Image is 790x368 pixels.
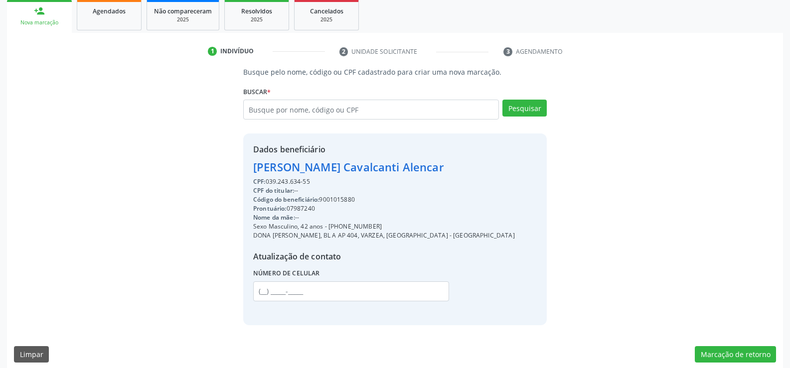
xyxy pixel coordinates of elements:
[253,281,450,301] input: (__) _____-_____
[253,177,515,186] div: 039.243.634-55
[14,19,65,26] div: Nova marcação
[243,84,271,100] label: Buscar
[253,204,287,213] span: Prontuário:
[253,231,515,240] div: DONA [PERSON_NAME], BL A AP 404, VARZEA, [GEOGRAPHIC_DATA] - [GEOGRAPHIC_DATA]
[243,100,499,120] input: Busque por nome, código ou CPF
[310,7,343,15] span: Cancelados
[241,7,272,15] span: Resolvidos
[93,7,126,15] span: Agendados
[154,7,212,15] span: Não compareceram
[253,195,319,204] span: Código do beneficiário:
[253,177,266,186] span: CPF:
[34,5,45,16] div: person_add
[14,346,49,363] button: Limpar
[253,204,515,213] div: 07987240
[253,159,515,175] div: [PERSON_NAME] Cavalcanti Alencar
[302,16,351,23] div: 2025
[208,47,217,56] div: 1
[253,213,295,222] span: Nome da mãe:
[220,47,254,56] div: Indivíduo
[253,266,320,281] label: Número de celular
[154,16,212,23] div: 2025
[253,250,515,262] div: Atualização de contato
[253,195,515,204] div: 9001015880
[253,222,515,231] div: Sexo Masculino, 42 anos - [PHONE_NUMBER]
[243,67,547,77] p: Busque pelo nome, código ou CPF cadastrado para criar uma nova marcação.
[232,16,282,23] div: 2025
[253,186,294,195] span: CPF do titular:
[695,346,776,363] button: Marcação de retorno
[253,186,515,195] div: --
[253,143,515,155] div: Dados beneficiário
[502,100,547,117] button: Pesquisar
[253,213,515,222] div: --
